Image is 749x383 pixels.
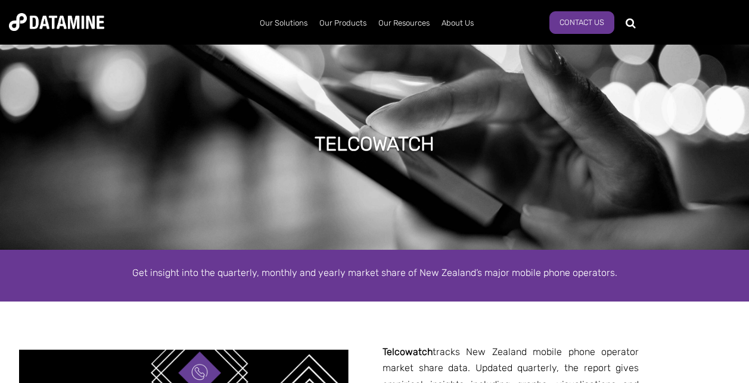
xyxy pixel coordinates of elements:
[372,8,436,39] a: Our Resources
[383,346,433,357] strong: Telcowatch
[35,265,714,281] p: Get insight into the quarterly, monthly and yearly market share of New Zealand’s major mobile pho...
[9,13,104,31] img: Datamine
[436,8,480,39] a: About Us
[315,131,434,157] h1: TELCOWATCH
[254,8,313,39] a: Our Solutions
[549,11,614,34] a: Contact us
[313,8,372,39] a: Our Products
